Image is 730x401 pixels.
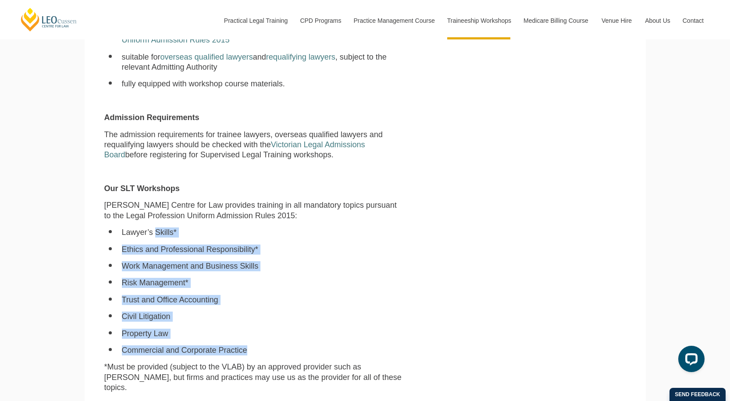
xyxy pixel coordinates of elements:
[122,245,403,255] li: Ethics and Professional Responsibility*
[122,227,403,238] li: Lawyer’s Skills*
[517,2,595,39] a: Medicare Billing Course
[122,312,403,322] li: Civil Litigation
[122,295,403,305] li: Trust and Office Accounting
[122,52,403,73] li: suitable for and , subject to the relevant Admitting Authority
[122,329,403,339] li: Property Law
[638,2,676,39] a: About Us
[122,261,403,271] li: Work Management and Business Skills
[122,278,403,288] li: Risk Management*
[266,53,335,61] a: requalifying lawyers
[217,2,294,39] a: Practical Legal Training
[104,200,403,221] p: [PERSON_NAME] Centre for Law provides training in all mandatory topics pursuant to the Legal Prof...
[671,342,708,379] iframe: LiveChat chat widget
[104,113,199,122] strong: Admission Requirements
[595,2,638,39] a: Venue Hire
[104,184,180,193] strong: Our SLT Workshops
[160,53,253,61] a: overseas qualified lawyers
[293,2,347,39] a: CPD Programs
[20,7,78,32] a: [PERSON_NAME] Centre for Law
[104,130,403,160] p: The admission requirements for trainee lawyers, overseas qualified lawyers and requalifying lawye...
[122,79,403,89] li: fully equipped with workshop course materials.
[441,2,517,39] a: Traineeship Workshops
[122,345,403,355] li: Commercial and Corporate Practice
[104,362,403,393] p: *Must be provided (subject to the VLAB) by an approved provider such as [PERSON_NAME], but firms ...
[347,2,441,39] a: Practice Management Course
[676,2,710,39] a: Contact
